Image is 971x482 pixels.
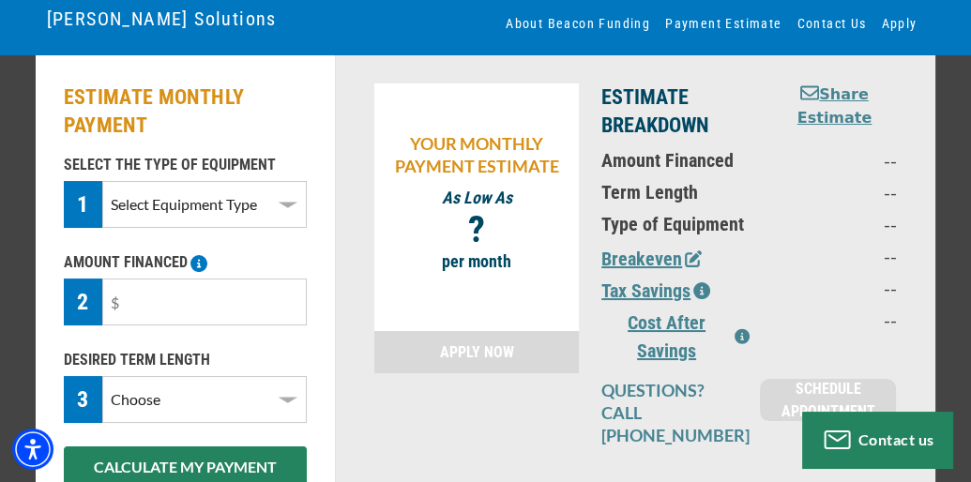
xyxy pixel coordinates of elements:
[601,181,764,203] p: Term Length
[601,213,764,235] p: Type of Equipment
[47,3,277,35] a: [PERSON_NAME] Solutions
[64,83,308,140] h2: ESTIMATE MONTHLY PAYMENT
[601,149,764,172] p: Amount Financed
[64,279,102,325] div: 2
[786,245,896,267] p: --
[858,430,934,448] span: Contact us
[802,412,952,468] button: Contact us
[786,149,896,172] p: --
[601,379,737,446] p: QUESTIONS? CALL [PHONE_NUMBER]
[786,277,896,299] p: --
[374,331,579,373] a: APPLY NOW
[601,83,764,140] p: ESTIMATE BREAKDOWN
[384,132,569,177] p: YOUR MONTHLY PAYMENT ESTIMATE
[384,187,569,209] p: As Low As
[601,309,750,365] button: Cost After Savings
[64,154,308,176] p: SELECT THE TYPE OF EQUIPMENT
[384,218,569,241] p: ?
[12,429,53,470] div: Accessibility Menu
[64,349,308,371] p: DESIRED TERM LENGTH
[102,279,308,325] input: $
[64,376,102,423] div: 3
[760,379,896,421] a: SCHEDULE APPOINTMENT
[64,251,308,274] p: AMOUNT FINANCED
[786,83,882,129] button: Share Estimate
[64,181,102,228] div: 1
[601,245,702,273] button: Breakeven
[786,309,896,331] p: --
[601,277,710,305] button: Tax Savings
[384,250,569,273] p: per month
[786,213,896,235] p: --
[786,181,896,203] p: --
